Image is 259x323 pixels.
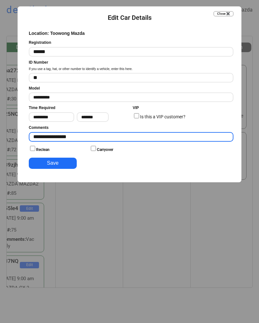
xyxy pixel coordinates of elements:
label: Is this a VIP customer? [140,114,185,119]
label: Reclean [36,147,50,152]
div: Location: Toowong Mazda [29,30,85,37]
div: Comments [29,125,49,130]
label: Carryover [97,147,113,152]
button: Save [29,158,77,169]
div: Edit Car Details [108,13,152,22]
div: If you use a tag, hat, or other number to identify a vehicle, enter this here. [29,67,133,71]
div: Time Required [29,105,55,111]
div: Registration [29,40,51,45]
div: ID Number [29,60,48,65]
div: VIP [133,105,139,111]
button: Close ✖️ [214,11,233,16]
div: Model [29,86,40,91]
